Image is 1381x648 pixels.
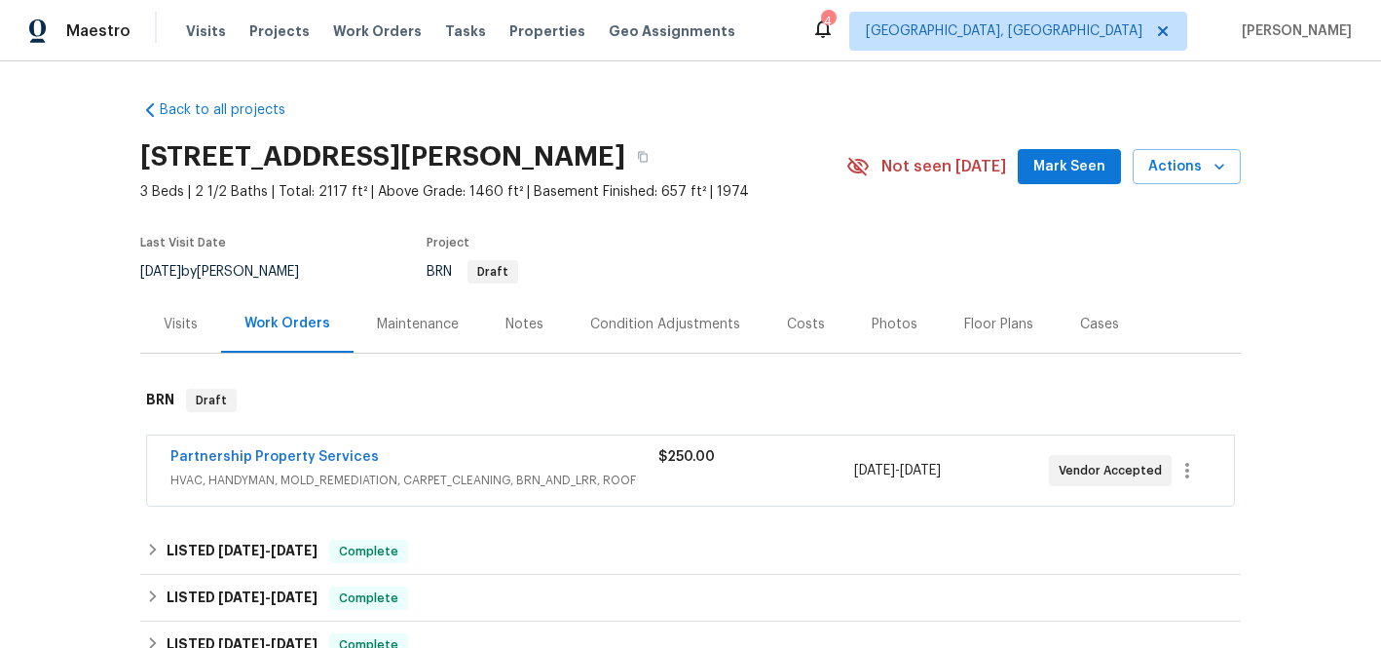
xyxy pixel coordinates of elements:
span: Tasks [445,24,486,38]
span: Draft [469,266,516,278]
div: LISTED [DATE]-[DATE]Complete [140,575,1241,622]
div: Notes [505,315,543,334]
span: Actions [1148,155,1225,179]
h6: LISTED [167,587,317,610]
a: Partnership Property Services [170,450,379,464]
h2: [STREET_ADDRESS][PERSON_NAME] [140,147,625,167]
span: Maestro [66,21,131,41]
div: LISTED [DATE]-[DATE]Complete [140,528,1241,575]
span: [DATE] [271,544,317,557]
span: Properties [509,21,585,41]
button: Mark Seen [1018,149,1121,185]
div: Work Orders [244,314,330,333]
span: Complete [331,542,406,561]
div: 4 [821,12,835,31]
div: BRN Draft [140,369,1241,432]
div: Condition Adjustments [590,315,740,334]
span: [DATE] [140,265,181,279]
span: Project [427,237,469,248]
div: Visits [164,315,198,334]
span: Visits [186,21,226,41]
span: HVAC, HANDYMAN, MOLD_REMEDIATION, CARPET_CLEANING, BRN_AND_LRR, ROOF [170,471,658,490]
span: Mark Seen [1033,155,1105,179]
span: - [218,591,317,604]
span: Draft [188,391,235,410]
h6: BRN [146,389,174,412]
span: - [854,461,941,480]
span: Complete [331,589,406,608]
div: Costs [787,315,825,334]
span: $250.00 [658,450,715,464]
span: Last Visit Date [140,237,226,248]
div: Cases [1080,315,1119,334]
span: 3 Beds | 2 1/2 Baths | Total: 2117 ft² | Above Grade: 1460 ft² | Basement Finished: 657 ft² | 1974 [140,182,846,202]
span: Not seen [DATE] [881,157,1006,176]
div: Maintenance [377,315,459,334]
div: Floor Plans [964,315,1033,334]
span: Projects [249,21,310,41]
span: [PERSON_NAME] [1234,21,1352,41]
span: BRN [427,265,518,279]
span: Work Orders [333,21,422,41]
div: Photos [872,315,917,334]
a: Back to all projects [140,100,327,120]
span: [DATE] [218,591,265,604]
span: [DATE] [218,544,265,557]
button: Copy Address [625,139,660,174]
span: - [218,544,317,557]
h6: LISTED [167,540,317,563]
button: Actions [1133,149,1241,185]
span: [GEOGRAPHIC_DATA], [GEOGRAPHIC_DATA] [866,21,1142,41]
span: [DATE] [854,464,895,477]
span: [DATE] [271,591,317,604]
span: [DATE] [900,464,941,477]
span: Geo Assignments [609,21,735,41]
span: Vendor Accepted [1059,461,1170,480]
div: by [PERSON_NAME] [140,260,322,284]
